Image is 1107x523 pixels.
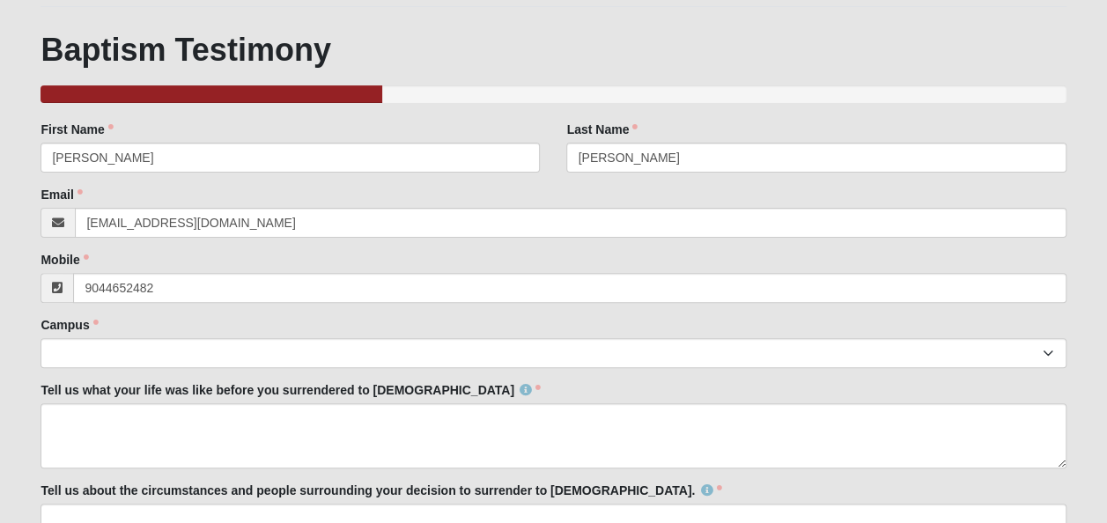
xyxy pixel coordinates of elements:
label: Campus [41,316,98,334]
label: Tell us about the circumstances and people surrounding your decision to surrender to [DEMOGRAPHIC... [41,482,721,499]
label: Email [41,186,82,203]
label: Last Name [566,121,638,138]
label: Tell us what your life was like before you surrendered to [DEMOGRAPHIC_DATA] [41,381,541,399]
label: Mobile [41,251,88,269]
h1: Baptism Testimony [41,31,1066,69]
label: First Name [41,121,113,138]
